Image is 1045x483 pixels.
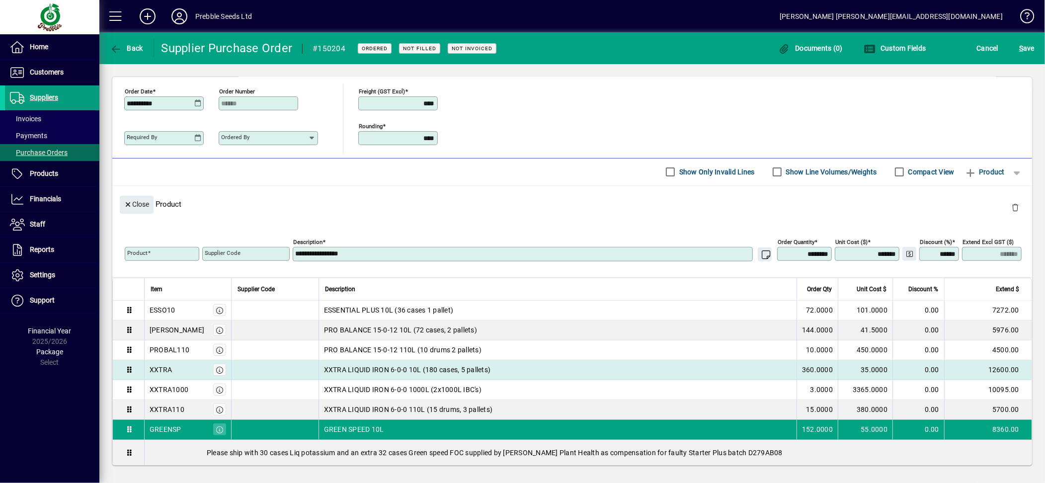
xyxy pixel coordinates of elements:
td: 0.00 [892,400,944,420]
button: Documents (0) [776,39,845,57]
mat-label: Order date [125,87,153,94]
span: Purchase Orders [10,149,68,157]
a: Invoices [5,110,99,127]
span: Customers [30,68,64,76]
span: XXTRA LIQUID IRON 6-0-0 10L (180 cases, 5 pallets) [324,365,491,375]
span: PRO BALANCE 15-0-12 10L (72 cases, 2 pallets) [324,325,477,335]
td: 144.0000 [797,321,838,340]
div: XXTRA1000 [150,385,188,395]
td: 0.00 [892,380,944,400]
span: Home [30,43,48,51]
span: Supplier Code [238,284,275,295]
div: #150204 [313,41,345,57]
span: Unit Cost $ [857,284,886,295]
app-page-header-button: Back [99,39,154,57]
td: 3365.0000 [838,380,892,400]
mat-label: Ordered by [221,134,249,141]
div: Prebble Seeds Ltd [195,8,252,24]
span: ave [1019,40,1035,56]
label: Compact View [906,167,955,177]
mat-label: Unit Cost ($) [835,238,868,245]
span: Description [325,284,355,295]
span: XXTRA LIQUID IRON 6-0-0 110L (15 drums, 3 pallets) [324,404,493,414]
span: Products [30,169,58,177]
label: Show Only Invalid Lines [677,167,755,177]
span: Extend $ [996,284,1019,295]
span: Package [36,348,63,356]
td: 0.00 [892,301,944,321]
span: PRO BALANCE 15-0-12 110L (10 drums 2 pallets) [324,345,482,355]
td: 15.0000 [797,400,838,420]
td: 0.00 [892,321,944,340]
button: Product [960,163,1010,181]
td: 101.0000 [838,301,892,321]
a: Home [5,35,99,60]
span: XXTRA LIQUID IRON 6-0-0 1000L (2x1000L IBC's) [324,385,482,395]
td: 0.00 [892,420,944,440]
span: Invoices [10,115,41,123]
button: Custom Fields [861,39,929,57]
span: Back [110,44,143,52]
mat-label: Supplier Code [205,249,241,256]
a: Reports [5,238,99,262]
span: Order Qty [807,284,832,295]
td: 72.0000 [797,301,838,321]
td: 450.0000 [838,340,892,360]
td: 4500.00 [944,340,1032,360]
span: Cancel [977,40,999,56]
button: Cancel [974,39,1001,57]
div: XXTRA110 [150,404,184,414]
a: Settings [5,263,99,288]
div: Supplier Purchase Order [161,40,293,56]
span: Documents (0) [778,44,843,52]
a: Staff [5,212,99,237]
span: GREEN SPEED 10L [324,424,384,434]
div: ESSO10 [150,305,175,315]
mat-label: Rounding [359,122,383,129]
button: Delete [1003,196,1027,220]
span: Discount % [908,284,938,295]
div: GREENSP [150,424,181,434]
td: 10095.00 [944,380,1032,400]
td: 55.0000 [838,420,892,440]
span: Financial Year [28,327,72,335]
span: Suppliers [30,93,58,101]
span: Staff [30,220,45,228]
mat-label: Extend excl GST ($) [963,238,1014,245]
a: Products [5,161,99,186]
span: Product [965,164,1005,180]
mat-label: Required by [127,134,157,141]
td: 41.5000 [838,321,892,340]
mat-label: Freight (GST excl) [359,87,405,94]
div: [PERSON_NAME] [PERSON_NAME][EMAIL_ADDRESS][DOMAIN_NAME] [780,8,1003,24]
app-page-header-button: Delete [1003,203,1027,212]
button: Change Price Levels [902,247,916,261]
a: Financials [5,187,99,212]
a: Support [5,288,99,313]
mat-label: Description [293,238,322,245]
span: ESSENTIAL PLUS 10L (36 cases 1 pallet) [324,305,454,315]
div: Please ship with 30 cases Liq potassium and an extra 32 cases Green speed FOC supplied by [PERSON... [145,440,1032,466]
a: Purchase Orders [5,144,99,161]
td: 35.0000 [838,360,892,380]
a: Payments [5,127,99,144]
span: Settings [30,271,55,279]
span: Payments [10,132,47,140]
span: Not Invoiced [452,45,492,52]
div: [PERSON_NAME] [150,325,204,335]
span: Not Filled [403,45,436,52]
td: 0.00 [892,360,944,380]
td: 8360.00 [944,420,1032,440]
td: 7272.00 [944,301,1032,321]
a: Knowledge Base [1013,2,1033,34]
td: 360.0000 [797,360,838,380]
span: Custom Fields [864,44,926,52]
td: 12600.00 [944,360,1032,380]
mat-label: Order Quantity [778,238,814,245]
td: 5976.00 [944,321,1032,340]
mat-label: Product [127,249,148,256]
td: 380.0000 [838,400,892,420]
span: Close [124,196,150,213]
td: 152.0000 [797,420,838,440]
div: Product [112,186,1032,222]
